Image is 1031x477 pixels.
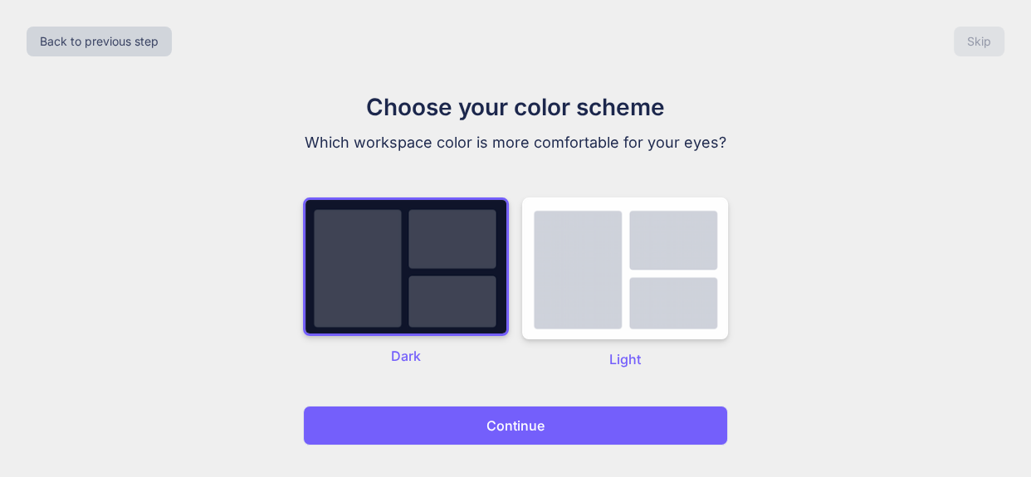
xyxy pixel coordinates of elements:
img: dark [522,197,728,339]
p: Which workspace color is more comfortable for your eyes? [237,131,794,154]
h1: Choose your color scheme [237,90,794,124]
button: Back to previous step [27,27,172,56]
p: Continue [486,416,545,436]
p: Light [522,349,728,369]
img: dark [303,197,509,336]
button: Continue [303,406,728,445]
button: Skip [954,27,1004,56]
p: Dark [303,346,509,366]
